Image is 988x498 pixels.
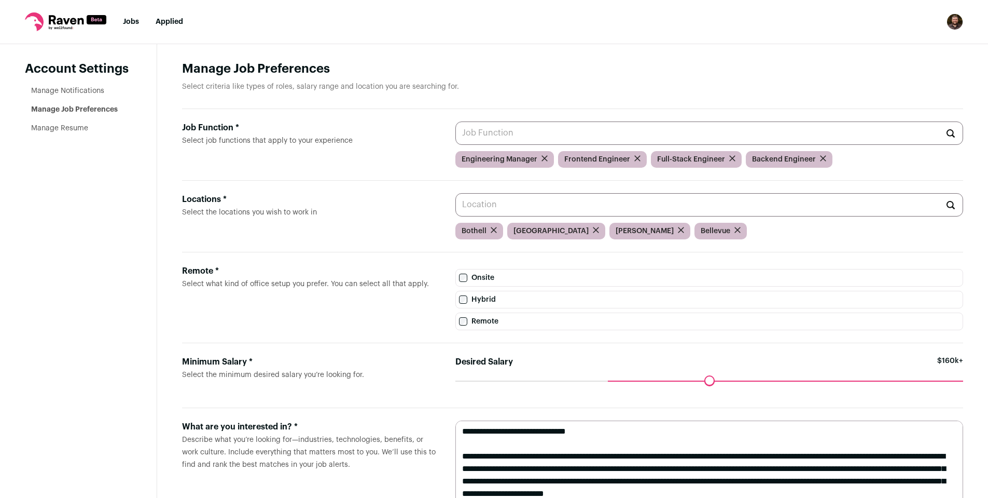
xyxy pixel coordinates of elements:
span: $160k+ [937,356,963,381]
a: Jobs [123,18,139,25]
div: Job Function * [182,122,439,134]
div: Minimum Salary * [182,356,439,368]
a: Manage Resume [31,125,88,132]
input: Hybrid [459,295,467,304]
input: Job Function [455,122,963,145]
a: Manage Job Preferences [31,106,118,113]
span: Bothell [462,226,486,236]
div: Remote * [182,265,439,277]
button: Open dropdown [947,14,963,30]
h1: Manage Job Preferences [182,61,963,77]
span: Full-Stack Engineer [657,154,725,165]
span: Bellevue [701,226,730,236]
input: Remote [459,317,467,326]
p: Select criteria like types of roles, salary range and location you are searching for. [182,82,963,92]
span: Select job functions that apply to your experience [182,137,353,144]
div: What are you interested in? * [182,421,439,433]
span: Select the locations you wish to work in [182,209,317,216]
a: Applied [156,18,183,25]
span: [PERSON_NAME] [616,226,674,236]
span: Backend Engineer [752,154,816,165]
input: Location [455,193,963,217]
span: [GEOGRAPHIC_DATA] [513,226,589,236]
a: Manage Notifications [31,87,104,95]
span: Select what kind of office setup you prefer. You can select all that apply. [182,280,429,288]
span: Engineering Manager [462,154,537,165]
label: Hybrid [455,291,963,308]
label: Desired Salary [455,356,513,368]
header: Account Settings [25,61,132,77]
label: Remote [455,313,963,330]
span: Select the minimum desired salary you’re looking for. [182,371,364,379]
span: Frontend Engineer [564,154,630,165]
label: Onsite [455,269,963,287]
input: Onsite [459,274,467,282]
div: Locations * [182,193,439,206]
span: Describe what you’re looking for—industries, technologies, benefits, or work culture. Include eve... [182,436,436,468]
img: 3409771-medium_jpg [947,14,963,30]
